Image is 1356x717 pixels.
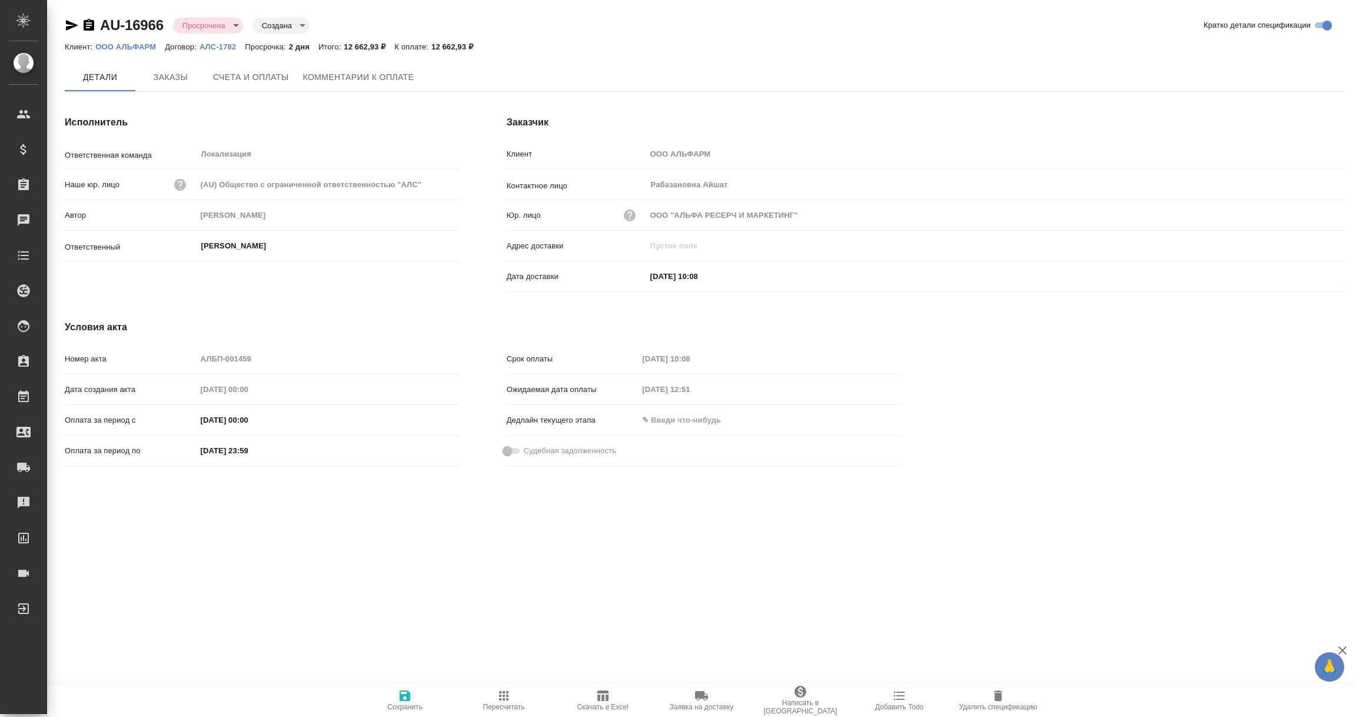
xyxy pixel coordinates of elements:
[173,18,243,34] div: Просрочена
[245,42,288,51] p: Просрочка:
[65,179,119,191] p: Наше юр. лицо
[507,384,639,396] p: Ожидаемая дата оплаты
[524,445,616,457] span: Судебная задолженность
[213,70,289,85] span: Счета и оплаты
[95,42,165,51] p: ООО АЛЬФАРМ
[646,145,1343,162] input: Пустое поле
[72,70,128,85] span: Детали
[507,271,646,283] p: Дата доставки
[65,210,197,221] p: Автор
[197,411,300,429] input: ✎ Введи что-нибудь
[65,42,95,51] p: Клиент:
[65,115,460,130] h4: Исполнитель
[65,353,197,365] p: Номер акта
[1315,652,1344,682] button: 🙏
[197,207,460,224] input: Пустое поле
[197,176,460,193] input: Пустое поле
[252,18,310,34] div: Просрочена
[638,381,741,398] input: Пустое поле
[100,17,164,33] a: AU-16966
[65,320,901,334] h4: Условия акта
[82,18,96,32] button: Скопировать ссылку
[453,245,456,247] button: Open
[507,115,1343,130] h4: Заказчик
[197,350,460,367] input: Пустое поле
[95,41,165,51] a: ООО АЛЬФАРМ
[344,42,394,51] p: 12 662,93 ₽
[1204,19,1311,31] span: Кратко детали спецификации
[431,42,482,51] p: 12 662,93 ₽
[197,381,300,398] input: Пустое поле
[507,210,541,221] p: Юр. лицо
[142,70,199,85] span: Заказы
[507,240,646,252] p: Адрес доставки
[646,207,1343,224] input: Пустое поле
[179,21,229,31] button: Просрочена
[638,350,741,367] input: Пустое поле
[258,21,295,31] button: Создана
[394,42,431,51] p: К оплате:
[646,268,749,285] input: ✎ Введи что-нибудь
[65,18,79,32] button: Скопировать ссылку для ЯМессенджера
[638,411,741,429] input: ✎ Введи что-нибудь
[507,148,646,160] p: Клиент
[165,42,200,51] p: Договор:
[200,42,245,51] p: АЛС-1782
[200,41,245,51] a: АЛС-1782
[318,42,344,51] p: Итого:
[65,445,197,457] p: Оплата за период по
[289,42,318,51] p: 2 дня
[507,353,639,365] p: Срок оплаты
[65,241,197,253] p: Ответственный
[197,442,300,459] input: ✎ Введи что-нибудь
[303,70,414,85] span: Комментарии к оплате
[1320,655,1340,679] span: 🙏
[507,180,646,192] p: Контактное лицо
[65,150,197,161] p: Ответственная команда
[65,384,197,396] p: Дата создания акта
[646,237,1343,254] input: Пустое поле
[507,414,639,426] p: Дедлайн текущего этапа
[65,414,197,426] p: Оплата за период с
